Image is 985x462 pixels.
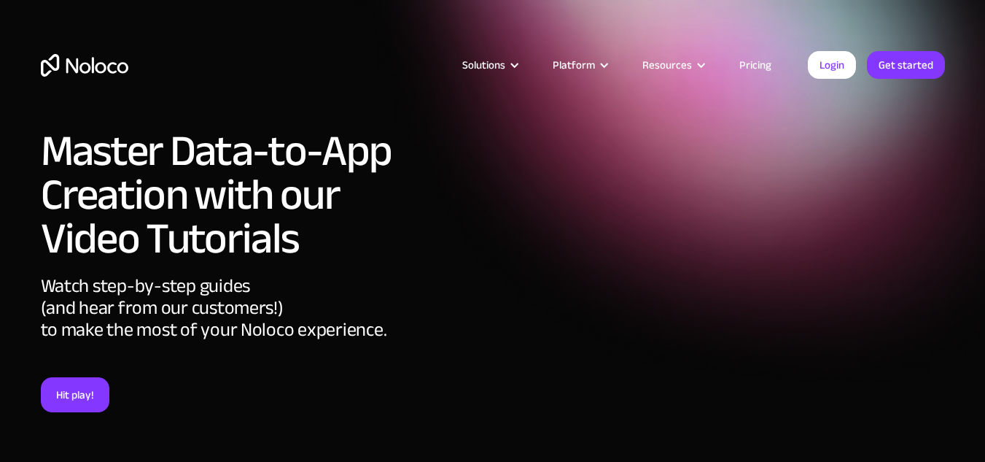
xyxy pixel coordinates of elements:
[624,55,721,74] div: Resources
[41,377,109,412] a: Hit play!
[41,275,409,377] div: Watch step-by-step guides (and hear from our customers!) to make the most of your Noloco experience.
[424,124,945,417] iframe: Introduction to Noloco ┃No Code App Builder┃Create Custom Business Tools Without Code┃
[867,51,945,79] a: Get started
[444,55,534,74] div: Solutions
[41,54,128,77] a: home
[462,55,505,74] div: Solutions
[553,55,595,74] div: Platform
[721,55,790,74] a: Pricing
[534,55,624,74] div: Platform
[642,55,692,74] div: Resources
[41,129,409,261] h1: Master Data-to-App Creation with our Video Tutorials
[808,51,856,79] a: Login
